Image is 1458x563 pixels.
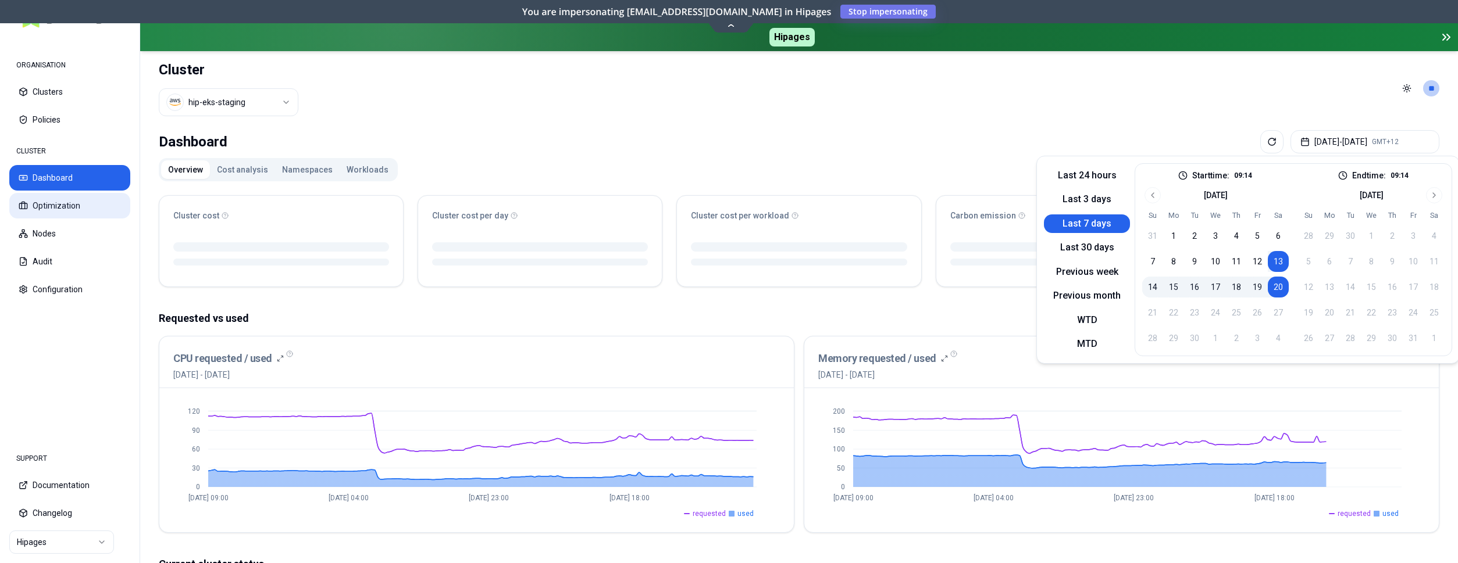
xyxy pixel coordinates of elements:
[1268,225,1289,246] button: 6
[1114,494,1154,502] tspan: [DATE] 23:00
[9,79,130,105] button: Clusters
[173,210,389,221] div: Cluster cost
[1205,251,1226,272] button: 10
[609,494,650,502] tspan: [DATE] 18:00
[188,96,245,108] div: hip-eks-staging
[469,494,509,502] tspan: [DATE] 23:00
[9,139,130,163] div: CLUSTER
[9,500,130,526] button: Changelog
[1391,171,1409,180] p: 09:14
[1424,210,1445,221] th: Saturday
[841,483,845,491] tspan: 0
[1184,225,1205,246] button: 2
[769,28,815,46] span: Hipages
[1352,171,1386,180] label: End time:
[1205,225,1226,246] button: 3
[837,464,845,472] tspan: 50
[1338,509,1371,518] span: requested
[818,350,936,367] h3: Memory requested / used
[1268,277,1289,297] button: 20
[1044,311,1130,329] button: WTD
[1254,494,1295,502] tspan: [DATE] 18:00
[1361,210,1382,221] th: Wednesday
[9,277,130,302] button: Configuration
[1268,251,1289,272] button: 13
[1044,263,1130,281] button: Previous week
[1234,171,1252,180] p: 09:14
[737,509,754,518] span: used
[1382,509,1399,518] span: used
[1142,225,1163,246] button: 31
[210,160,275,179] button: Cost analysis
[1163,210,1184,221] th: Monday
[1247,251,1268,272] button: 12
[1247,277,1268,297] button: 19
[1205,210,1226,221] th: Wednesday
[1298,210,1319,221] th: Sunday
[1226,210,1247,221] th: Thursday
[1319,210,1340,221] th: Monday
[1163,251,1184,272] button: 8
[1184,210,1205,221] th: Tuesday
[1044,166,1130,185] button: Last 24 hours
[1291,130,1439,153] button: [DATE]-[DATE]GMT+12
[9,249,130,274] button: Audit
[1044,335,1130,353] button: MTD
[1184,251,1205,272] button: 9
[9,107,130,132] button: Policies
[1226,277,1247,297] button: 18
[196,483,200,491] tspan: 0
[1184,277,1205,297] button: 16
[159,88,298,116] button: Select a value
[1372,137,1399,146] span: GMT+12
[159,130,227,153] div: Dashboard
[173,369,284,381] span: [DATE] - [DATE]
[833,407,845,415] tspan: 200
[1142,251,1163,272] button: 7
[169,96,181,108] img: aws
[1247,210,1268,221] th: Friday
[1403,210,1424,221] th: Friday
[833,445,845,453] tspan: 100
[950,210,1166,221] div: Carbon emission
[173,350,272,367] h3: CPU requested / used
[329,494,369,502] tspan: [DATE] 04:00
[9,221,130,246] button: Nodes
[9,193,130,218] button: Optimization
[1142,210,1163,221] th: Sunday
[1247,225,1268,246] button: 5
[1226,251,1247,272] button: 11
[159,310,1439,327] p: Requested vs used
[340,160,395,179] button: Workloads
[432,210,648,221] div: Cluster cost per day
[833,494,874,502] tspan: [DATE] 09:00
[1226,225,1247,246] button: 4
[1044,214,1130,233] button: Last 7 days
[192,445,200,453] tspan: 60
[161,160,210,179] button: Overview
[188,407,200,415] tspan: 120
[693,509,726,518] span: requested
[1192,171,1229,180] label: Start time:
[1044,286,1130,305] button: Previous month
[9,165,130,191] button: Dashboard
[1163,277,1184,297] button: 15
[1044,238,1130,257] button: Last 30 days
[833,426,845,435] tspan: 150
[1145,187,1161,203] button: Go to previous month
[275,160,340,179] button: Namespaces
[192,464,200,472] tspan: 30
[1340,210,1361,221] th: Tuesday
[9,472,130,498] button: Documentation
[188,494,229,502] tspan: [DATE] 09:00
[1382,210,1403,221] th: Thursday
[1426,187,1442,203] button: Go to next month
[1268,210,1289,221] th: Saturday
[159,60,298,79] h1: Cluster
[1205,277,1226,297] button: 17
[9,447,130,470] div: SUPPORT
[1360,189,1384,201] div: [DATE]
[974,494,1014,502] tspan: [DATE] 04:00
[818,369,948,381] span: [DATE] - [DATE]
[1163,225,1184,246] button: 1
